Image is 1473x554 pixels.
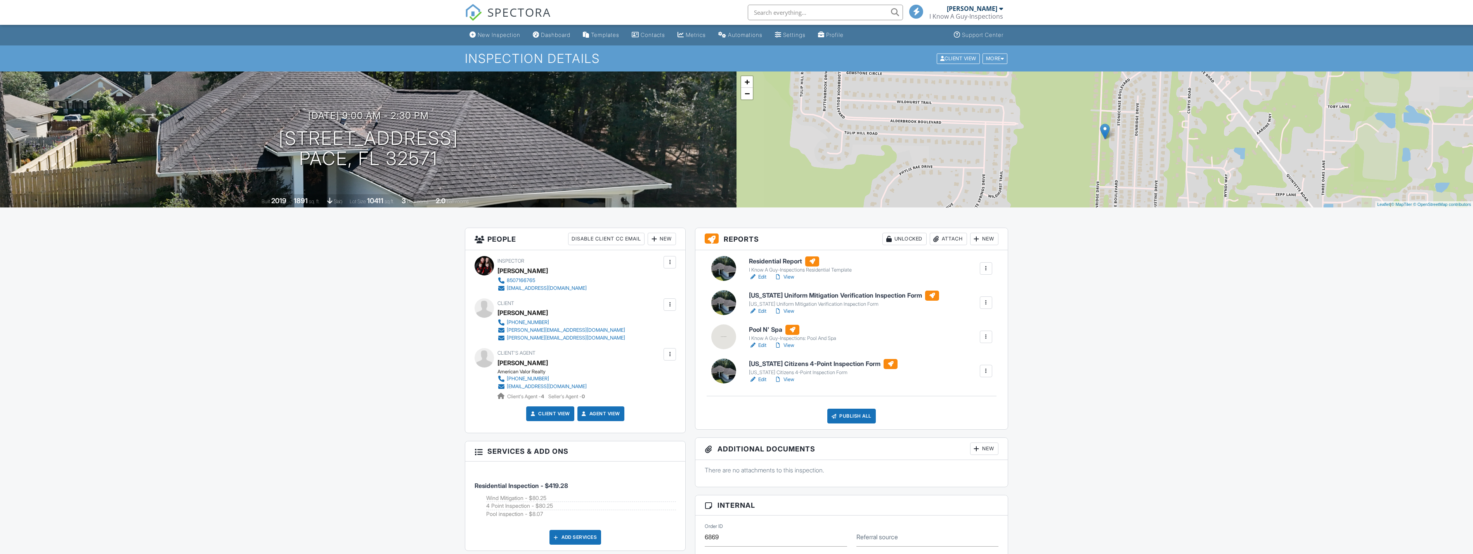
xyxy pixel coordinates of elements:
div: Client View [937,53,980,64]
div: 1891 [294,197,308,205]
a: © OpenStreetMap contributors [1413,202,1471,207]
a: Residential Report I Know A Guy-Inspections Residential Template [749,256,852,274]
div: Support Center [962,31,1003,38]
div: [US_STATE] Uniform Mitigation Verification Inspection Form [749,301,939,307]
span: Client's Agent [497,350,535,356]
div: Disable Client CC Email [568,233,645,245]
span: Client's Agent - [507,394,545,399]
a: View [774,376,794,383]
div: I Know A Guy-Inspections Residential Template [749,267,852,273]
div: [PERSON_NAME] [497,265,548,277]
a: [US_STATE] Citizens 4-Point Inspection Form [US_STATE] Citizens 4-Point Inspection Form [749,359,898,376]
a: Templates [580,28,622,42]
img: The Best Home Inspection Software - Spectora [465,4,482,21]
a: [PHONE_NUMBER] [497,319,625,326]
div: 10411 [367,197,383,205]
span: Built [262,199,270,204]
a: New Inspection [466,28,523,42]
a: View [774,341,794,349]
h3: Services & Add ons [465,441,685,462]
a: Client View [936,55,982,61]
a: Agent View [580,410,620,418]
li: Add on: 4 Point Inspection [486,502,676,510]
label: Referral source [856,533,898,541]
div: New [970,443,998,455]
h6: [US_STATE] Uniform Mitigation Verification Inspection Form [749,291,939,301]
a: Metrics [674,28,709,42]
p: There are no attachments to this inspection. [705,466,998,474]
div: Profile [826,31,844,38]
div: [PERSON_NAME] [497,307,548,319]
div: Templates [591,31,619,38]
span: Client [497,300,514,306]
div: I Know A Guy-Inspections [929,12,1003,20]
h1: Inspection Details [465,52,1008,65]
a: [PHONE_NUMBER] [497,375,587,383]
div: [PHONE_NUMBER] [507,376,549,382]
span: Seller's Agent - [548,394,585,399]
h3: [DATE] 9:00 am - 2:30 pm [308,110,429,121]
a: Edit [749,376,766,383]
div: Automations [728,31,762,38]
a: Company Profile [815,28,847,42]
div: New [648,233,676,245]
div: More [983,53,1008,64]
div: [EMAIL_ADDRESS][DOMAIN_NAME] [507,285,587,291]
div: | [1375,201,1473,208]
label: Order ID [705,523,723,530]
a: SPECTORA [465,10,551,27]
a: Client View [529,410,570,418]
a: [US_STATE] Uniform Mitigation Verification Inspection Form [US_STATE] Uniform Mitigation Verifica... [749,291,939,308]
div: Contacts [641,31,665,38]
div: [PERSON_NAME][EMAIL_ADDRESS][DOMAIN_NAME] [507,327,625,333]
li: Add on: Pool inspection [486,510,676,518]
div: [PERSON_NAME] [947,5,997,12]
a: [EMAIL_ADDRESS][DOMAIN_NAME] [497,284,587,292]
strong: 4 [541,394,544,399]
div: Add Services [549,530,601,545]
div: Settings [783,31,806,38]
span: slab [334,199,342,204]
div: 8507166765 [507,277,535,284]
a: Support Center [951,28,1007,42]
a: 8507166765 [497,277,587,284]
div: New [970,233,998,245]
div: Unlocked [882,233,927,245]
div: New Inspection [478,31,520,38]
li: Add on: Wind Mitigation [486,494,676,502]
a: [PERSON_NAME] [497,357,548,369]
div: I Know A Guy-Inspections: Pool And Spa [749,335,836,341]
div: 3 [402,197,406,205]
div: 2.0 [436,197,445,205]
div: Dashboard [541,31,570,38]
span: bedrooms [407,199,428,204]
div: Metrics [686,31,706,38]
h6: Residential Report [749,256,852,267]
a: Edit [749,341,766,349]
a: Settings [772,28,809,42]
a: View [774,273,794,281]
a: [PERSON_NAME][EMAIL_ADDRESS][DOMAIN_NAME] [497,326,625,334]
input: Search everything... [748,5,903,20]
a: © MapTiler [1391,202,1412,207]
h1: [STREET_ADDRESS] Pace, FL 32571 [279,128,458,169]
div: Publish All [827,409,876,423]
a: [PERSON_NAME][EMAIL_ADDRESS][DOMAIN_NAME] [497,334,625,342]
span: SPECTORA [487,4,551,20]
a: Zoom in [741,76,753,88]
div: American Valor Realty [497,369,593,375]
div: [PERSON_NAME][EMAIL_ADDRESS][DOMAIN_NAME] [507,335,625,341]
div: [EMAIL_ADDRESS][DOMAIN_NAME] [507,383,587,390]
h3: People [465,228,685,250]
a: Zoom out [741,88,753,99]
h3: Reports [695,228,1008,250]
a: Contacts [629,28,668,42]
h6: [US_STATE] Citizens 4-Point Inspection Form [749,359,898,369]
a: Pool N' Spa I Know A Guy-Inspections: Pool And Spa [749,325,836,342]
span: Inspector [497,258,524,264]
span: sq.ft. [385,199,394,204]
h6: Pool N' Spa [749,325,836,335]
h3: Internal [695,495,1008,516]
a: Automations (Basic) [715,28,766,42]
